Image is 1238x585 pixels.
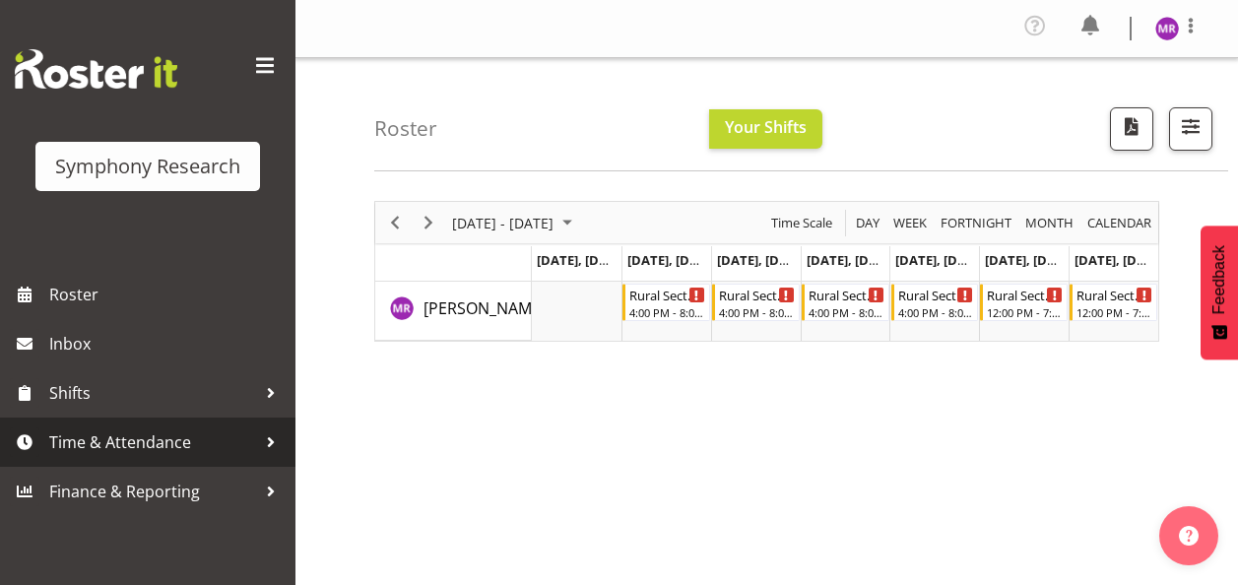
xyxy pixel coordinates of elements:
[1110,107,1153,151] button: Download a PDF of the roster according to the set date range.
[1085,211,1153,235] span: calendar
[809,285,884,304] div: Rural Sector 4pm~8pm
[725,116,807,138] span: Your Shifts
[807,251,896,269] span: [DATE], [DATE]
[809,304,884,320] div: 4:00 PM - 8:00 PM
[49,427,256,457] span: Time & Attendance
[719,304,795,320] div: 4:00 PM - 8:00 PM
[15,49,177,89] img: Rosterit website logo
[412,202,445,243] div: Next
[854,211,881,235] span: Day
[424,297,546,319] span: [PERSON_NAME]
[1022,211,1077,235] button: Timeline Month
[853,211,883,235] button: Timeline Day
[627,251,717,269] span: [DATE], [DATE]
[939,211,1013,235] span: Fortnight
[898,304,974,320] div: 4:00 PM - 8:00 PM
[717,251,807,269] span: [DATE], [DATE]
[895,251,985,269] span: [DATE], [DATE]
[450,211,555,235] span: [DATE] - [DATE]
[629,285,705,304] div: Rural Sector 4pm~8pm
[1076,304,1152,320] div: 12:00 PM - 7:00 PM
[49,378,256,408] span: Shifts
[1169,107,1212,151] button: Filter Shifts
[629,304,705,320] div: 4:00 PM - 8:00 PM
[898,285,974,304] div: Rural Sector 4pm~8pm
[709,109,822,149] button: Your Shifts
[938,211,1015,235] button: Fortnight
[1070,284,1157,321] div: Minu Rana"s event - Rural Sector Weekends Begin From Sunday, September 14, 2025 at 12:00:00 PM GM...
[1084,211,1155,235] button: Month
[1179,526,1199,546] img: help-xxl-2.png
[622,284,710,321] div: Minu Rana"s event - Rural Sector 4pm~8pm Begin From Tuesday, September 9, 2025 at 4:00:00 PM GMT+...
[1075,251,1164,269] span: [DATE], [DATE]
[768,211,836,235] button: Time Scale
[374,201,1159,342] div: Timeline Week of September 8, 2025
[55,152,240,181] div: Symphony Research
[449,211,581,235] button: September 08 - 14, 2025
[49,329,286,358] span: Inbox
[890,211,931,235] button: Timeline Week
[424,296,546,320] a: [PERSON_NAME]
[375,282,532,341] td: Minu Rana resource
[891,211,929,235] span: Week
[980,284,1068,321] div: Minu Rana"s event - Rural Sector Weekends Begin From Saturday, September 13, 2025 at 12:00:00 PM ...
[719,285,795,304] div: Rural Sector 4pm~8pm
[1210,245,1228,314] span: Feedback
[49,280,286,309] span: Roster
[532,282,1158,341] table: Timeline Week of September 8, 2025
[416,211,442,235] button: Next
[537,251,626,269] span: [DATE], [DATE]
[1023,211,1075,235] span: Month
[1201,226,1238,359] button: Feedback - Show survey
[1076,285,1152,304] div: Rural Sector Weekends
[985,251,1075,269] span: [DATE], [DATE]
[49,477,256,506] span: Finance & Reporting
[374,117,437,140] h4: Roster
[891,284,979,321] div: Minu Rana"s event - Rural Sector 4pm~8pm Begin From Friday, September 12, 2025 at 4:00:00 PM GMT+...
[378,202,412,243] div: Previous
[802,284,889,321] div: Minu Rana"s event - Rural Sector 4pm~8pm Begin From Thursday, September 11, 2025 at 4:00:00 PM GM...
[769,211,834,235] span: Time Scale
[987,285,1063,304] div: Rural Sector Weekends
[987,304,1063,320] div: 12:00 PM - 7:00 PM
[382,211,409,235] button: Previous
[1155,17,1179,40] img: minu-rana11870.jpg
[712,284,800,321] div: Minu Rana"s event - Rural Sector 4pm~8pm Begin From Wednesday, September 10, 2025 at 4:00:00 PM G...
